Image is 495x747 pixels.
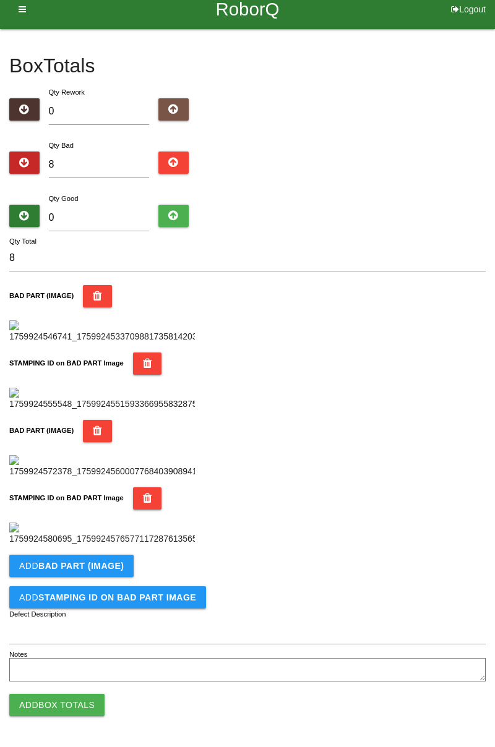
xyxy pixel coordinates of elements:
button: AddSTAMPING ID on BAD PART Image [9,586,206,608]
button: AddBAD PART (IMAGE) [9,555,134,577]
img: 1759924546741_17599245337098817358142031743715.jpg [9,320,195,343]
b: BAD PART (IMAGE) [38,561,124,571]
label: Qty Rework [49,88,85,96]
b: BAD PART (IMAGE) [9,292,74,299]
button: STAMPING ID on BAD PART Image [133,487,162,510]
label: Qty Total [9,236,37,247]
button: AddBox Totals [9,694,105,716]
button: BAD PART (IMAGE) [83,420,112,442]
label: Qty Bad [49,142,74,149]
h4: Box Totals [9,55,486,77]
img: 1759924555548_17599245515933669558328751275050.jpg [9,388,195,411]
button: STAMPING ID on BAD PART Image [133,352,162,375]
img: 1759924580695_17599245765771172876135653283459.jpg [9,523,195,545]
b: BAD PART (IMAGE) [9,427,74,434]
label: Qty Good [49,195,79,202]
b: STAMPING ID on BAD PART Image [9,494,124,502]
label: Notes [9,649,27,660]
b: STAMPING ID on BAD PART Image [38,592,196,602]
button: BAD PART (IMAGE) [83,285,112,307]
label: Defect Description [9,609,66,620]
img: 1759924572378_17599245600077684039089414048784.jpg [9,455,195,478]
b: STAMPING ID on BAD PART Image [9,359,124,367]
